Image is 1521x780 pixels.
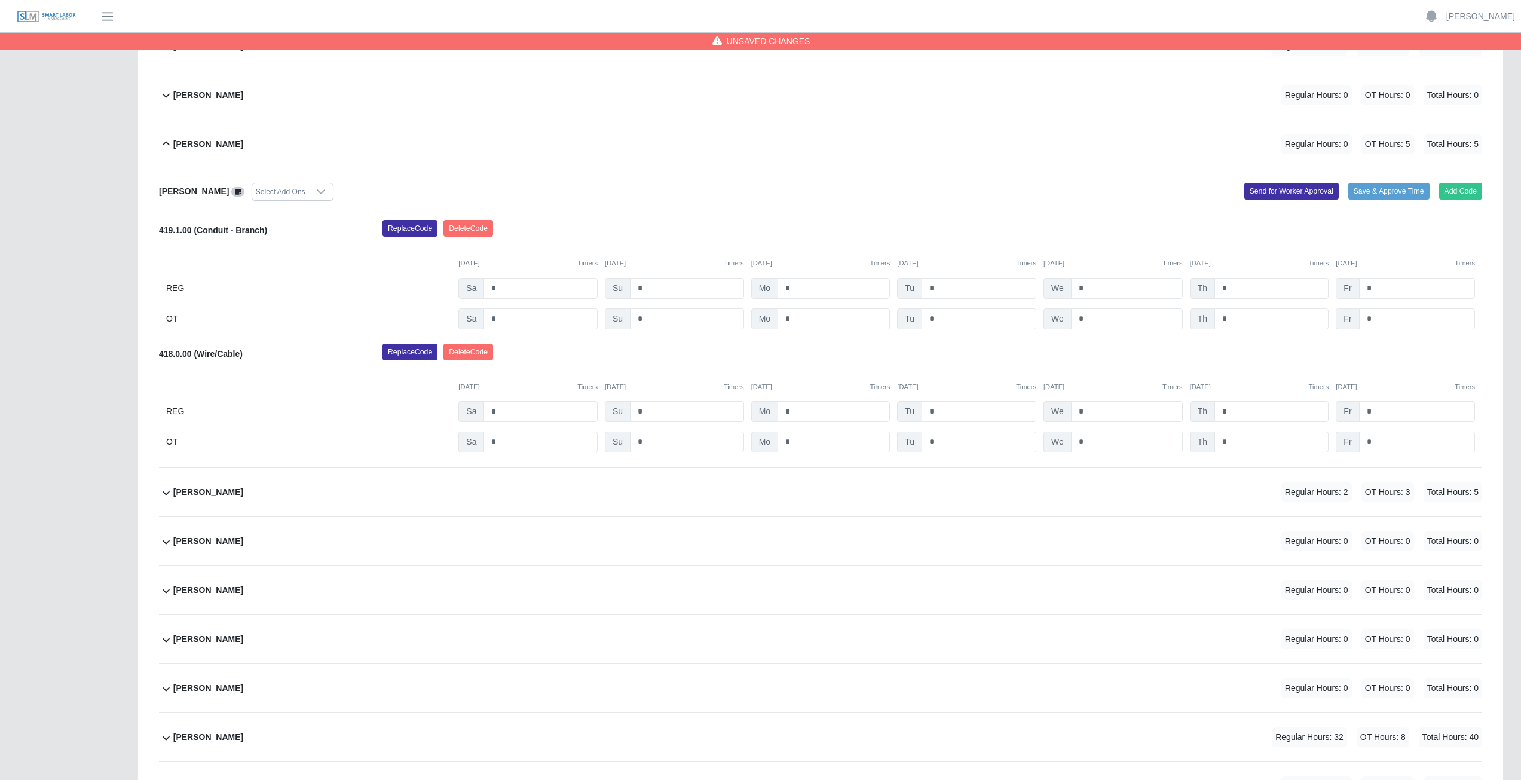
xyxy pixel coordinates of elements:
[458,278,484,299] span: Sa
[897,401,922,422] span: Tu
[159,349,243,359] b: 418.0.00 (Wire/Cable)
[1424,482,1482,502] span: Total Hours: 5
[443,220,493,237] button: DeleteCode
[897,432,922,452] span: Tu
[1281,482,1352,502] span: Regular Hours: 2
[605,278,631,299] span: Su
[173,486,243,498] b: [PERSON_NAME]
[166,308,451,329] div: OT
[173,584,243,597] b: [PERSON_NAME]
[173,731,243,744] b: [PERSON_NAME]
[1309,382,1329,392] button: Timers
[1361,580,1414,600] span: OT Hours: 0
[231,186,244,196] a: View/Edit Notes
[1348,183,1430,200] button: Save & Approve Time
[1424,580,1482,600] span: Total Hours: 0
[458,382,598,392] div: [DATE]
[1190,432,1215,452] span: Th
[159,713,1482,761] button: [PERSON_NAME] Regular Hours: 32 OT Hours: 8 Total Hours: 40
[382,344,437,360] button: ReplaceCode
[1281,580,1352,600] span: Regular Hours: 0
[382,220,437,237] button: ReplaceCode
[1424,629,1482,649] span: Total Hours: 0
[1419,727,1482,747] span: Total Hours: 40
[870,382,890,392] button: Timers
[1361,531,1414,551] span: OT Hours: 0
[458,401,484,422] span: Sa
[1361,134,1414,154] span: OT Hours: 5
[159,517,1482,565] button: [PERSON_NAME] Regular Hours: 0 OT Hours: 0 Total Hours: 0
[1281,678,1352,698] span: Regular Hours: 0
[605,432,631,452] span: Su
[751,278,778,299] span: Mo
[1281,85,1352,105] span: Regular Hours: 0
[1357,727,1409,747] span: OT Hours: 8
[1244,183,1339,200] button: Send for Worker Approval
[1190,308,1215,329] span: Th
[870,258,890,268] button: Timers
[724,382,744,392] button: Timers
[1336,308,1359,329] span: Fr
[1043,308,1072,329] span: We
[1190,258,1329,268] div: [DATE]
[897,382,1036,392] div: [DATE]
[159,664,1482,712] button: [PERSON_NAME] Regular Hours: 0 OT Hours: 0 Total Hours: 0
[252,183,309,200] div: Select Add Ons
[751,308,778,329] span: Mo
[1361,678,1414,698] span: OT Hours: 0
[1190,382,1329,392] div: [DATE]
[1455,258,1475,268] button: Timers
[1424,85,1482,105] span: Total Hours: 0
[751,382,890,392] div: [DATE]
[173,682,243,695] b: [PERSON_NAME]
[605,308,631,329] span: Su
[1043,432,1072,452] span: We
[1336,258,1475,268] div: [DATE]
[577,382,598,392] button: Timers
[458,258,598,268] div: [DATE]
[1043,401,1072,422] span: We
[159,71,1482,120] button: [PERSON_NAME] Regular Hours: 0 OT Hours: 0 Total Hours: 0
[173,89,243,102] b: [PERSON_NAME]
[1446,10,1515,23] a: [PERSON_NAME]
[1162,258,1183,268] button: Timers
[1424,678,1482,698] span: Total Hours: 0
[1190,278,1215,299] span: Th
[1016,258,1036,268] button: Timers
[159,615,1482,663] button: [PERSON_NAME] Regular Hours: 0 OT Hours: 0 Total Hours: 0
[173,535,243,547] b: [PERSON_NAME]
[605,401,631,422] span: Su
[605,382,744,392] div: [DATE]
[1336,382,1475,392] div: [DATE]
[897,278,922,299] span: Tu
[751,432,778,452] span: Mo
[166,401,451,422] div: REG
[1455,382,1475,392] button: Timers
[1016,382,1036,392] button: Timers
[1424,531,1482,551] span: Total Hours: 0
[727,35,810,47] span: Unsaved Changes
[1361,482,1414,502] span: OT Hours: 3
[1336,278,1359,299] span: Fr
[159,225,267,235] b: 419.1.00 (Conduit - Branch)
[1043,258,1183,268] div: [DATE]
[458,432,484,452] span: Sa
[159,120,1482,169] button: [PERSON_NAME] Regular Hours: 0 OT Hours: 5 Total Hours: 5
[1336,432,1359,452] span: Fr
[1043,382,1183,392] div: [DATE]
[751,258,890,268] div: [DATE]
[1043,278,1072,299] span: We
[166,278,451,299] div: REG
[458,308,484,329] span: Sa
[443,344,493,360] button: DeleteCode
[1309,258,1329,268] button: Timers
[17,10,76,23] img: SLM Logo
[897,258,1036,268] div: [DATE]
[1272,727,1347,747] span: Regular Hours: 32
[605,258,744,268] div: [DATE]
[1336,401,1359,422] span: Fr
[751,401,778,422] span: Mo
[1281,629,1352,649] span: Regular Hours: 0
[1361,85,1414,105] span: OT Hours: 0
[724,258,744,268] button: Timers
